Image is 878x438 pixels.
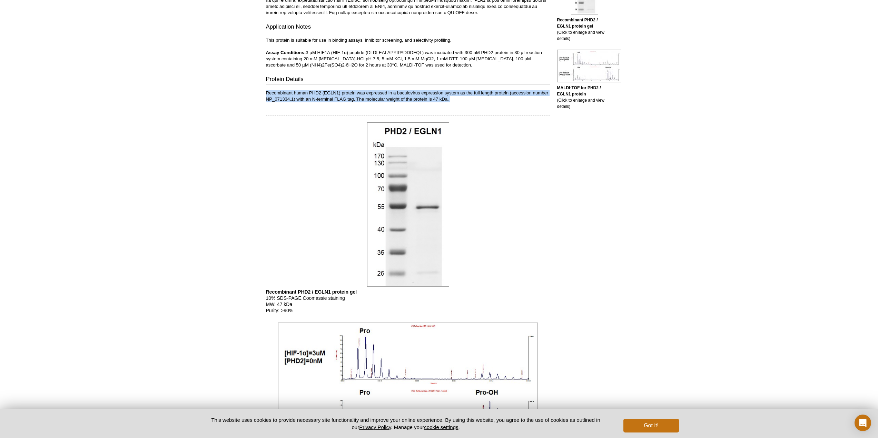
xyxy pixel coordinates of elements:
[266,90,550,102] p: Recombinant human PHD2 (EGLN1) protein was expressed in a baculovirus expression system as the fu...
[266,289,550,314] p: 10% SDS-PAGE Coomassie staining MW: 47 kDa Purity: >90%
[266,23,550,32] h3: Application Notes
[266,289,357,295] b: Recombinant PHD2 / EGLN1 protein gel
[199,416,612,431] p: This website uses cookies to provide necessary site functionality and improve your online experie...
[557,85,601,96] b: MALDI-TOF for PHD2 / EGLN1 protein
[424,424,458,430] button: cookie settings
[359,424,391,430] a: Privacy Policy
[557,50,621,82] img: MALDI-TOF for PHD2 / EGLN1 protein
[557,85,612,110] p: (Click to enlarge and view details)
[855,415,871,431] div: Open Intercom Messenger
[266,75,550,85] h3: Protein Details
[623,419,679,432] button: Got it!
[266,37,550,68] p: This protein is suitable for use in binding assays, inhibitor screening, and selectivity profilin...
[557,17,612,42] p: (Click to enlarge and view details)
[557,18,598,29] b: Recombinant PHD2 / EGLN1 protein gel
[266,50,306,55] b: Assay Conditions:
[367,122,449,287] img: Recombinant PHD2 / EGLN1 protein gel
